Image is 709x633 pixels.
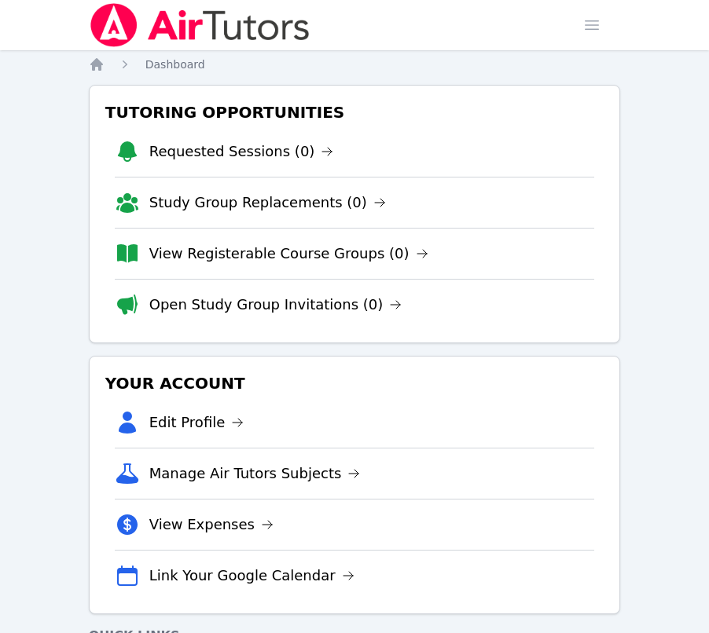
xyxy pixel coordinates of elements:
[145,58,205,71] span: Dashboard
[149,463,361,485] a: Manage Air Tutors Subjects
[102,98,608,126] h3: Tutoring Opportunities
[149,243,428,265] a: View Registerable Course Groups (0)
[89,3,311,47] img: Air Tutors
[145,57,205,72] a: Dashboard
[149,412,244,434] a: Edit Profile
[149,192,386,214] a: Study Group Replacements (0)
[149,141,334,163] a: Requested Sessions (0)
[89,57,621,72] nav: Breadcrumb
[149,294,402,316] a: Open Study Group Invitations (0)
[149,514,274,536] a: View Expenses
[149,565,354,587] a: Link Your Google Calendar
[102,369,608,397] h3: Your Account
